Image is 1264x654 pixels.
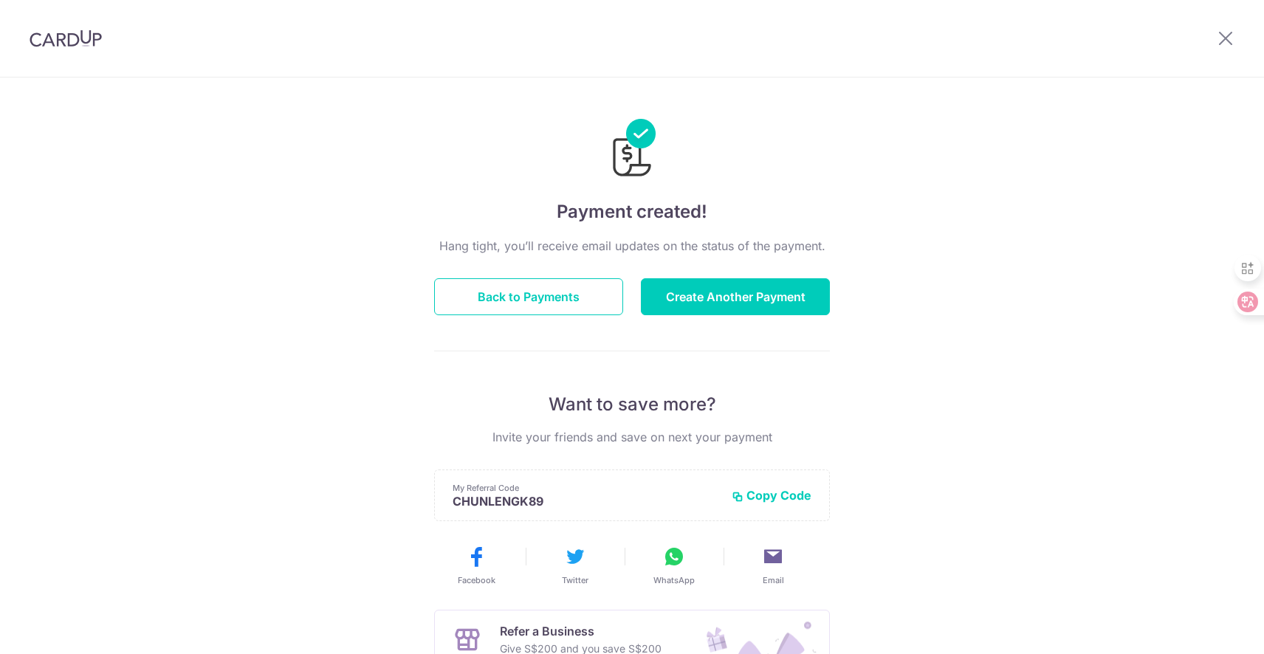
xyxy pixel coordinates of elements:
span: Facebook [458,574,495,586]
button: WhatsApp [631,545,718,586]
button: Back to Payments [434,278,623,315]
h4: Payment created! [434,199,830,225]
img: Payments [608,119,656,181]
p: Hang tight, you’ll receive email updates on the status of the payment. [434,237,830,255]
p: Invite your friends and save on next your payment [434,428,830,446]
button: Twitter [532,545,619,586]
p: CHUNLENGK89 [453,494,720,509]
p: Want to save more? [434,393,830,416]
button: Create Another Payment [641,278,830,315]
img: CardUp [30,30,102,47]
iframe: Opens a widget where you can find more information [1169,610,1249,647]
button: Facebook [433,545,520,586]
button: Email [729,545,817,586]
button: Copy Code [732,488,811,503]
p: My Referral Code [453,482,720,494]
span: Email [763,574,784,586]
p: Refer a Business [500,622,662,640]
span: Twitter [562,574,588,586]
span: WhatsApp [653,574,695,586]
